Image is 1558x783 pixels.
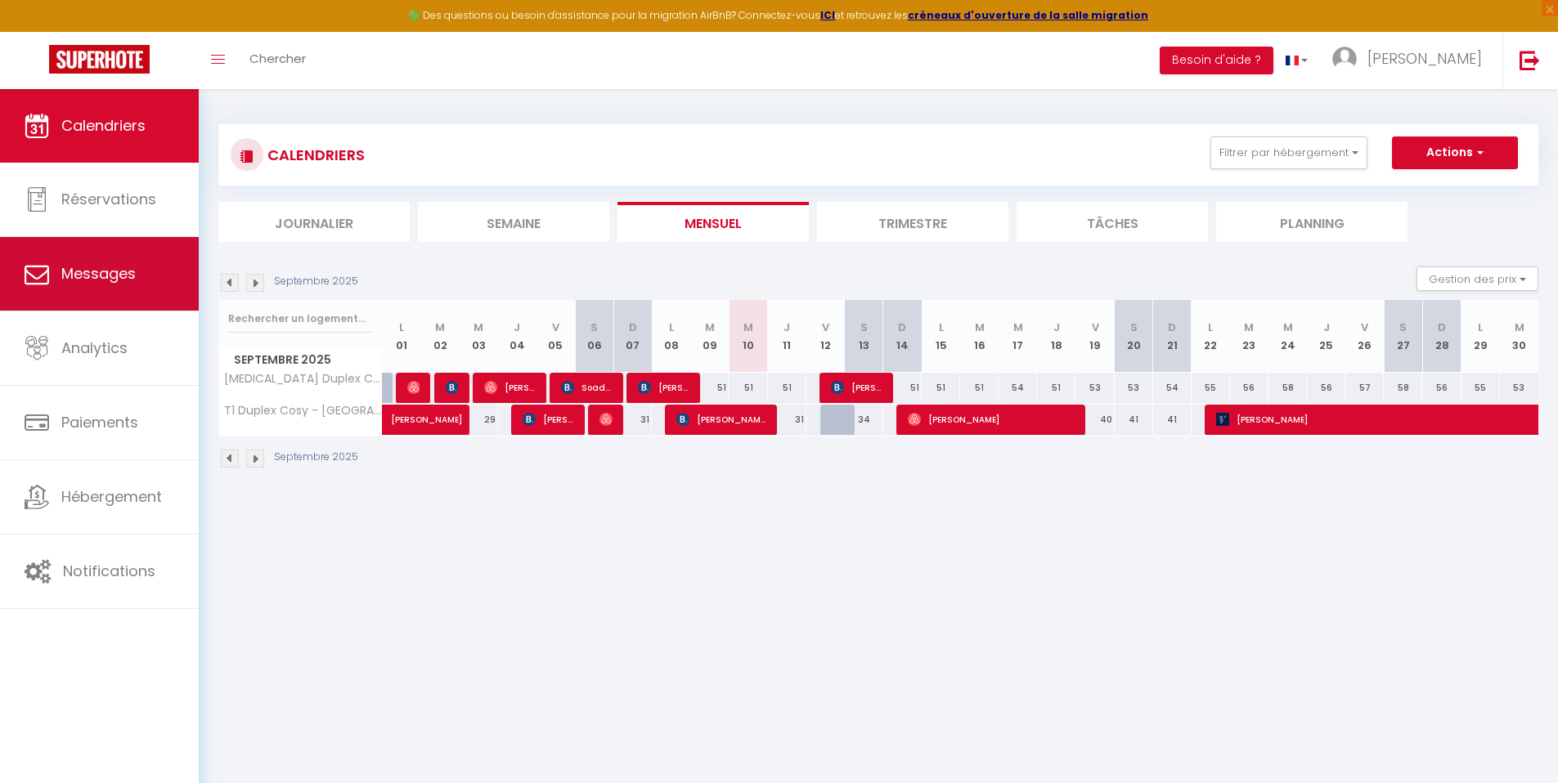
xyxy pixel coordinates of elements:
[1307,373,1345,403] div: 56
[218,202,410,242] li: Journalier
[1417,266,1538,291] button: Gestion des prix
[1500,373,1538,403] div: 53
[1345,373,1384,403] div: 57
[613,300,652,373] th: 07
[822,320,829,335] abbr: V
[460,300,498,373] th: 03
[590,320,598,335] abbr: S
[1283,320,1293,335] abbr: M
[939,320,944,335] abbr: L
[705,320,715,335] abbr: M
[1422,300,1461,373] th: 28
[1037,373,1075,403] div: 51
[676,404,766,435] span: [PERSON_NAME]
[1053,320,1060,335] abbr: J
[831,372,882,403] span: [PERSON_NAME]
[768,405,806,435] div: 31
[1268,300,1307,373] th: 24
[1320,32,1502,89] a: ... [PERSON_NAME]
[1345,300,1384,373] th: 26
[537,300,575,373] th: 05
[1332,47,1357,71] img: ...
[1153,405,1192,435] div: 41
[61,412,138,432] span: Paiements
[883,373,922,403] div: 51
[13,7,62,56] button: Ouvrir le widget de chat LiveChat
[1520,50,1540,70] img: logout
[61,263,136,284] span: Messages
[274,450,358,465] p: Septembre 2025
[613,405,652,435] div: 31
[1192,300,1230,373] th: 22
[1230,300,1268,373] th: 23
[61,486,162,507] span: Hébergement
[975,320,985,335] abbr: M
[421,300,460,373] th: 02
[1192,373,1230,403] div: 55
[61,338,128,358] span: Analytics
[222,373,385,385] span: [MEDICAL_DATA] Duplex Cosy - [GEOGRAPHIC_DATA] - Netflix - Terrasse
[435,320,445,335] abbr: M
[1115,405,1153,435] div: 41
[1115,300,1153,373] th: 20
[1153,373,1192,403] div: 54
[652,300,690,373] th: 08
[860,320,868,335] abbr: S
[1438,320,1446,335] abbr: D
[768,373,806,403] div: 51
[418,202,609,242] li: Semaine
[922,300,960,373] th: 15
[908,8,1148,22] a: créneaux d'ouverture de la salle migration
[783,320,790,335] abbr: J
[999,373,1037,403] div: 54
[617,202,809,242] li: Mensuel
[222,405,385,417] span: T1 Duplex Cosy - [GEOGRAPHIC_DATA] - Netflix
[820,8,835,22] a: ICI
[391,396,466,427] span: [PERSON_NAME]
[1208,320,1213,335] abbr: L
[1075,373,1114,403] div: 53
[845,405,883,435] div: 34
[1244,320,1254,335] abbr: M
[1013,320,1023,335] abbr: M
[690,373,729,403] div: 51
[743,320,753,335] abbr: M
[817,202,1008,242] li: Trimestre
[960,373,999,403] div: 51
[552,320,559,335] abbr: V
[669,320,674,335] abbr: L
[49,45,150,74] img: Super Booking
[63,561,155,581] span: Notifications
[1384,300,1422,373] th: 27
[383,300,421,373] th: 01
[1092,320,1099,335] abbr: V
[1361,320,1368,335] abbr: V
[498,300,537,373] th: 04
[1323,320,1330,335] abbr: J
[274,274,358,289] p: Septembre 2025
[407,372,420,403] span: [PERSON_NAME]
[219,348,382,372] span: Septembre 2025
[1392,136,1518,169] button: Actions
[729,373,767,403] div: 51
[1075,300,1114,373] th: 19
[629,320,637,335] abbr: D
[474,320,483,335] abbr: M
[514,320,520,335] abbr: J
[999,300,1037,373] th: 17
[898,320,906,335] abbr: D
[575,300,613,373] th: 06
[690,300,729,373] th: 09
[1422,373,1461,403] div: 56
[729,300,767,373] th: 10
[1399,320,1407,335] abbr: S
[1461,300,1500,373] th: 29
[1153,300,1192,373] th: 21
[61,115,146,136] span: Calendriers
[1168,320,1176,335] abbr: D
[263,136,365,173] h3: CALENDRIERS
[1307,300,1345,373] th: 25
[1216,202,1408,242] li: Planning
[806,300,845,373] th: 12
